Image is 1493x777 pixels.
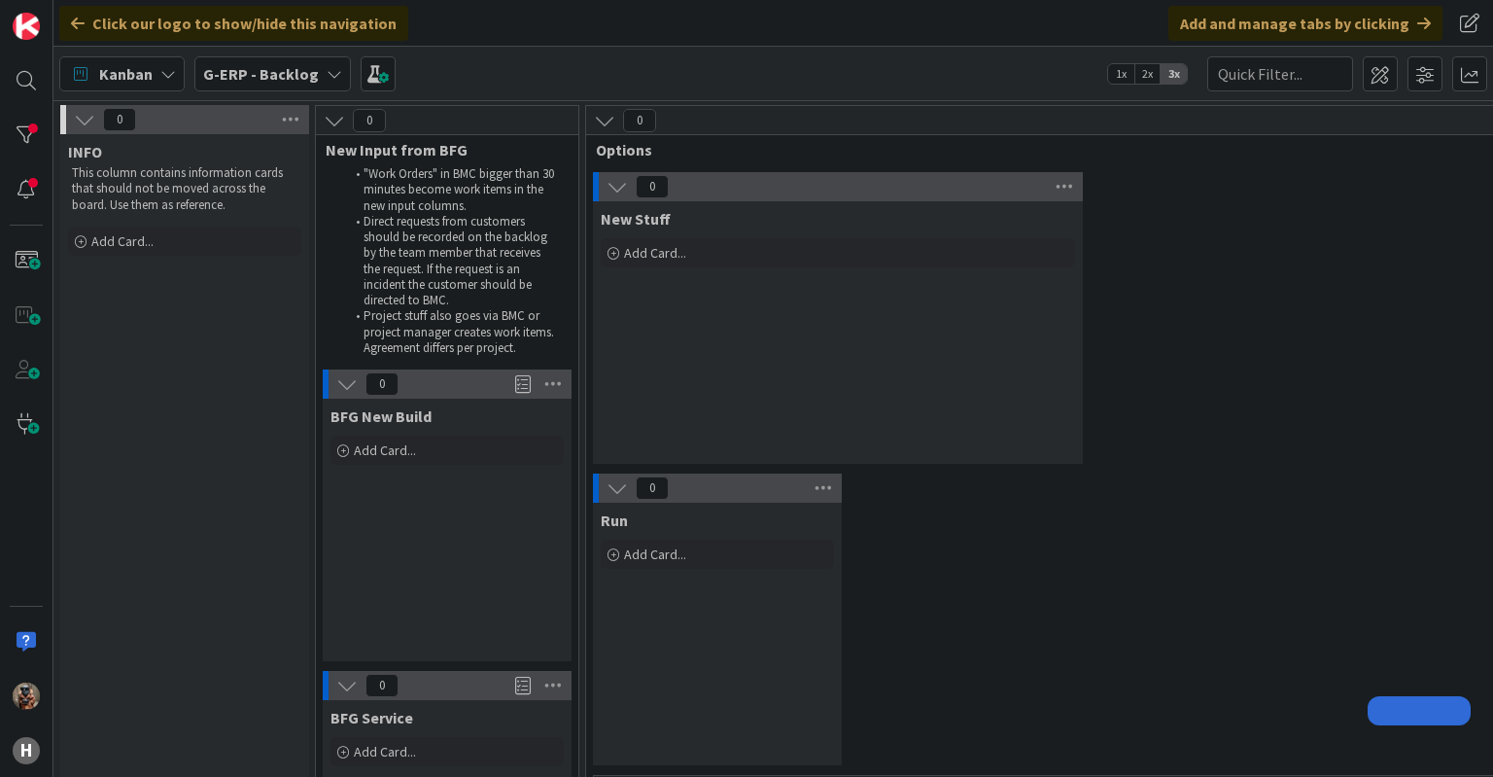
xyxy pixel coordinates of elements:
span: 0 [365,372,399,396]
span: Run [601,511,628,530]
span: 0 [623,109,656,132]
b: G-ERP - Backlog [203,64,319,84]
li: Direct requests from customers should be recorded on the backlog by the team member that receives... [345,214,556,309]
span: Add Card... [354,743,416,760]
img: VK [13,683,40,710]
img: Visit kanbanzone.com [13,13,40,40]
span: 0 [353,109,386,132]
span: Add Card... [91,232,154,250]
span: New Stuff [601,209,671,229]
span: Kanban [99,62,153,86]
span: 0 [365,674,399,697]
p: This column contains information cards that should not be moved across the board. Use them as ref... [72,165,297,213]
div: Click our logo to show/hide this navigation [59,6,408,41]
span: 1x [1108,64,1134,84]
div: H [13,737,40,764]
span: 3x [1161,64,1187,84]
span: 0 [103,108,136,131]
span: INFO [68,142,102,161]
span: Add Card... [624,244,686,262]
li: Project stuff also goes via BMC or project manager creates work items. Agreement differs per proj... [345,308,556,356]
span: Add Card... [354,441,416,459]
span: BFG Service [330,708,413,727]
input: Quick Filter... [1207,56,1353,91]
span: 2x [1134,64,1161,84]
span: 0 [636,175,669,198]
li: "Work Orders" in BMC bigger than 30 minutes become work items in the new input columns. [345,166,556,214]
span: New Input from BFG [326,140,554,159]
span: 0 [636,477,669,500]
span: BFG New Build [330,406,432,426]
div: Add and manage tabs by clicking [1168,6,1442,41]
span: Add Card... [624,546,686,563]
